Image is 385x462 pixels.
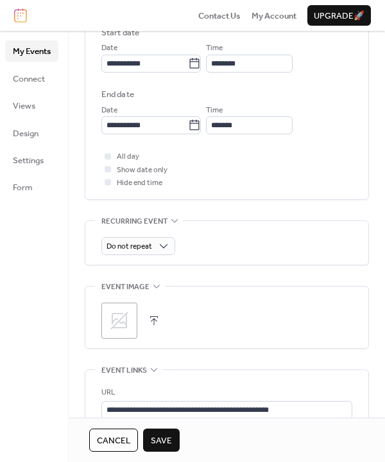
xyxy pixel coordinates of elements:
div: Start date [101,26,139,39]
span: Views [13,100,35,112]
span: Contact Us [198,10,241,22]
span: Form [13,181,33,194]
div: End date [101,88,134,101]
a: My Events [5,40,58,61]
span: Time [206,104,223,117]
span: Upgrade 🚀 [314,10,364,22]
button: Upgrade🚀 [307,5,371,26]
a: Settings [5,150,58,170]
span: Do not repeat [107,239,152,254]
span: Recurring event [101,215,167,227]
span: Time [206,42,223,55]
span: Date [101,42,117,55]
div: ; [101,303,137,339]
span: Event image [101,281,150,294]
button: Cancel [89,429,138,452]
span: Event links [101,364,147,377]
span: All day [117,150,139,163]
span: Hide end time [117,177,162,190]
a: Design [5,123,58,143]
span: Show date only [117,164,167,177]
span: Date [101,104,117,117]
button: Save [143,429,180,452]
a: Form [5,177,58,197]
span: My Account [252,10,296,22]
a: Contact Us [198,9,241,22]
span: Design [13,127,38,140]
span: Cancel [97,434,130,447]
a: My Account [252,9,296,22]
span: My Events [13,45,51,58]
span: Connect [13,73,45,85]
span: Settings [13,154,44,167]
a: Views [5,95,58,116]
a: Connect [5,68,58,89]
div: URL [101,386,350,399]
img: logo [14,8,27,22]
span: Save [151,434,172,447]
